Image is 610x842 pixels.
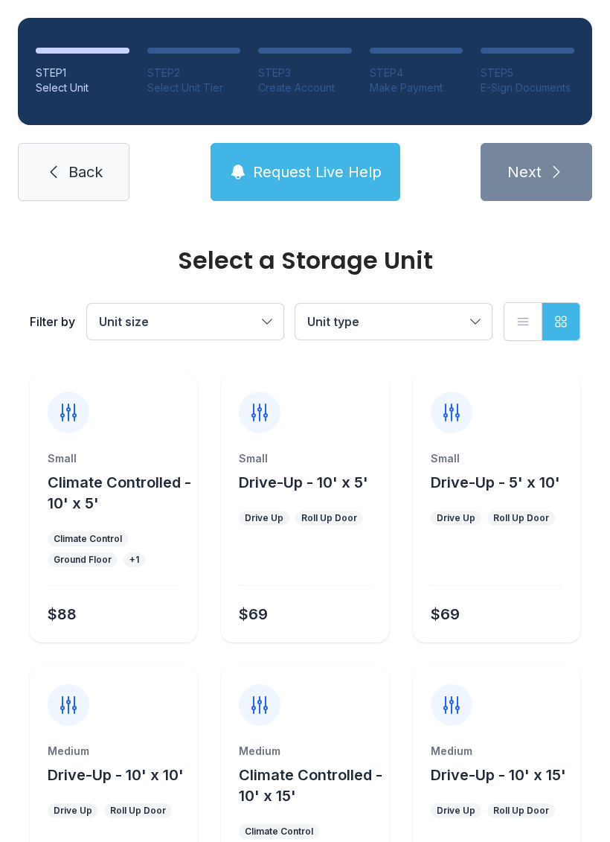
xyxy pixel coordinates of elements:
span: Back [68,162,103,182]
div: Select Unit Tier [147,80,241,95]
span: Drive-Up - 10' x 10' [48,766,184,784]
span: Drive-Up - 10' x 15' [431,766,566,784]
div: Roll Up Door [493,805,549,817]
span: Climate Controlled - 10' x 5' [48,473,191,512]
span: Next [507,162,542,182]
div: Filter by [30,313,75,331]
div: Climate Control [54,533,122,545]
div: Roll Up Door [110,805,166,817]
div: $88 [48,604,77,625]
div: Small [239,451,370,466]
div: Ground Floor [54,554,112,566]
div: Drive Up [437,805,475,817]
div: Select Unit [36,80,129,95]
button: Unit size [87,304,283,339]
button: Drive-Up - 5' x 10' [431,472,560,493]
span: Unit type [307,314,359,329]
div: Medium [239,744,370,759]
div: E-Sign Documents [481,80,574,95]
button: Drive-Up - 10' x 10' [48,765,184,785]
div: STEP 2 [147,66,241,80]
div: $69 [239,604,268,625]
div: STEP 4 [370,66,463,80]
div: STEP 1 [36,66,129,80]
button: Climate Controlled - 10' x 15' [239,765,382,806]
span: Drive-Up - 10' x 5' [239,473,368,491]
div: Roll Up Door [301,512,357,524]
div: Select a Storage Unit [30,249,580,272]
div: Medium [431,744,562,759]
div: Drive Up [245,512,283,524]
span: Unit size [99,314,149,329]
div: Make Payment [370,80,463,95]
button: Unit type [295,304,492,339]
div: + 1 [129,554,139,566]
span: Drive-Up - 5' x 10' [431,473,560,491]
span: Climate Controlled - 10' x 15' [239,766,382,805]
div: Climate Control [245,826,313,838]
div: Drive Up [437,512,475,524]
div: STEP 5 [481,66,574,80]
button: Drive-Up - 10' x 15' [431,765,566,785]
div: STEP 3 [258,66,352,80]
div: Drive Up [54,805,92,817]
div: Small [48,451,179,466]
button: Climate Controlled - 10' x 5' [48,472,191,514]
div: Create Account [258,80,352,95]
div: Small [431,451,562,466]
div: Medium [48,744,179,759]
div: $69 [431,604,460,625]
button: Drive-Up - 10' x 5' [239,472,368,493]
span: Request Live Help [253,162,382,182]
div: Roll Up Door [493,512,549,524]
